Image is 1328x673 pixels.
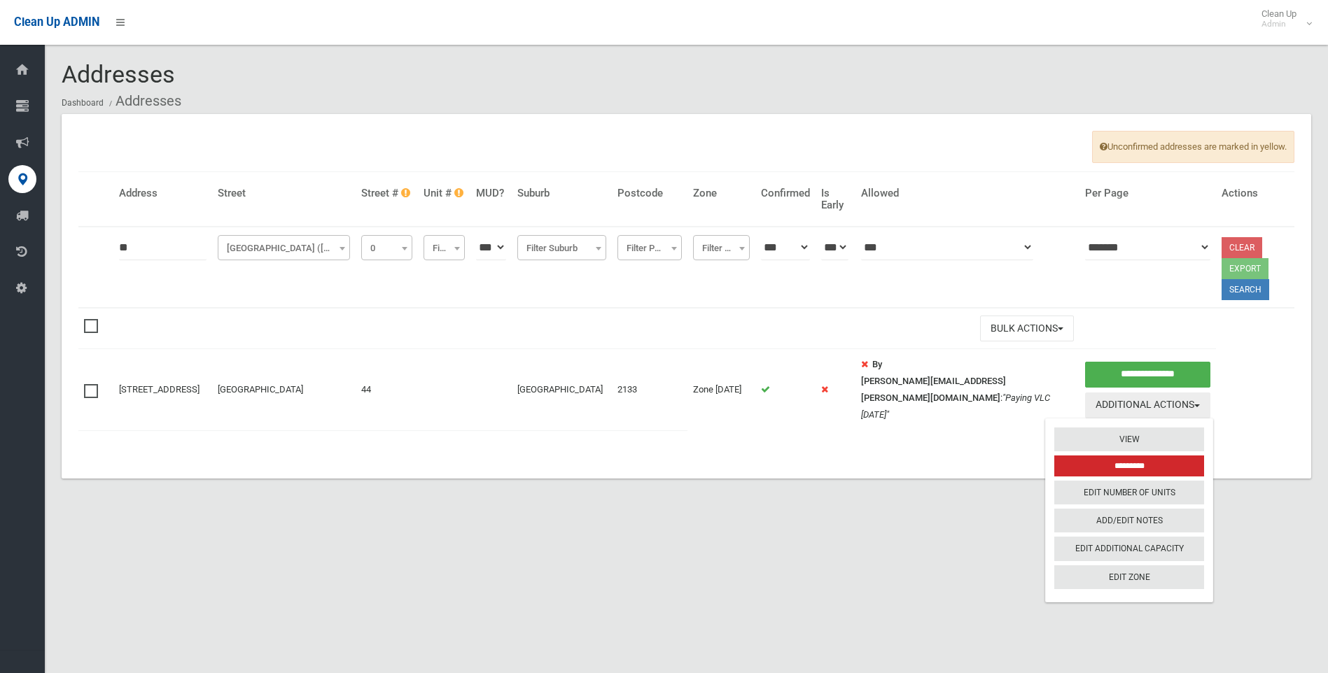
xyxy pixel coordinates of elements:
[1054,481,1204,504] a: Edit Number of Units
[218,235,350,260] span: Balmoral Avenue (CROYDON PARK)
[521,239,603,258] span: Filter Suburb
[1222,187,1289,199] h4: Actions
[621,239,678,258] span: Filter Postcode
[687,349,755,431] td: Zone [DATE]
[1054,509,1204,532] a: Add/Edit Notes
[1054,427,1204,451] a: View
[62,60,175,88] span: Addresses
[693,187,750,199] h4: Zone
[1222,258,1268,279] button: Export
[62,98,104,108] a: Dashboard
[1092,131,1294,163] span: Unconfirmed addresses are marked in yellow.
[1085,392,1210,418] button: Additional Actions
[119,187,207,199] h4: Address
[1261,19,1296,29] small: Admin
[697,239,746,258] span: Filter Zone
[1222,279,1269,300] button: Search
[612,349,687,431] td: 2133
[617,187,681,199] h4: Postcode
[218,187,350,199] h4: Street
[476,187,506,199] h4: MUD?
[861,359,1006,403] strong: By [PERSON_NAME][EMAIL_ADDRESS][PERSON_NAME][DOMAIN_NAME]
[424,235,465,260] span: Filter Unit #
[1054,565,1204,588] a: Edit Zone
[361,187,412,199] h4: Street #
[980,316,1074,341] button: Bulk Actions
[1254,8,1310,29] span: Clean Up
[861,187,1074,199] h4: Allowed
[517,187,606,199] h4: Suburb
[221,239,347,258] span: Balmoral Avenue (CROYDON PARK)
[517,235,606,260] span: Filter Suburb
[821,187,850,211] h4: Is Early
[855,349,1079,431] td: :
[212,349,356,431] td: [GEOGRAPHIC_DATA]
[361,235,412,260] span: 0
[512,349,612,431] td: [GEOGRAPHIC_DATA]
[365,239,409,258] span: 0
[1085,187,1210,199] h4: Per Page
[761,187,810,199] h4: Confirmed
[617,235,681,260] span: Filter Postcode
[424,187,465,199] h4: Unit #
[356,349,418,431] td: 44
[693,235,750,260] span: Filter Zone
[427,239,461,258] span: Filter Unit #
[14,15,99,29] span: Clean Up ADMIN
[119,384,200,395] a: [STREET_ADDRESS]
[106,88,181,114] li: Addresses
[1222,237,1262,258] a: Clear
[1054,537,1204,560] a: Edit Additional Capacity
